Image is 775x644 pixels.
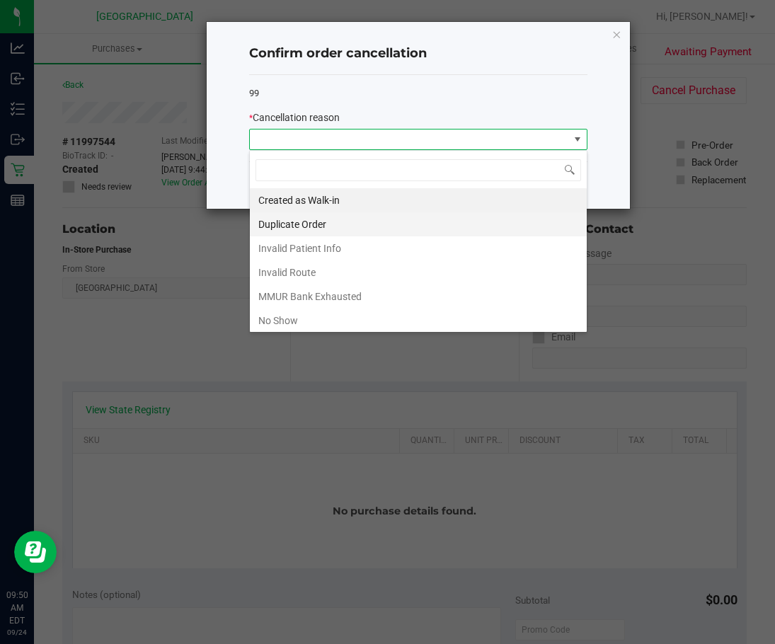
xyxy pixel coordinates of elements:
[250,284,587,309] li: MMUR Bank Exhausted
[250,260,587,284] li: Invalid Route
[14,531,57,573] iframe: Resource center
[250,212,587,236] li: Duplicate Order
[249,45,587,63] h4: Confirm order cancellation
[253,112,340,123] span: Cancellation reason
[250,236,587,260] li: Invalid Patient Info
[250,188,587,212] li: Created as Walk-in
[250,309,587,333] li: No Show
[249,88,259,98] span: 99
[612,25,621,42] button: Close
